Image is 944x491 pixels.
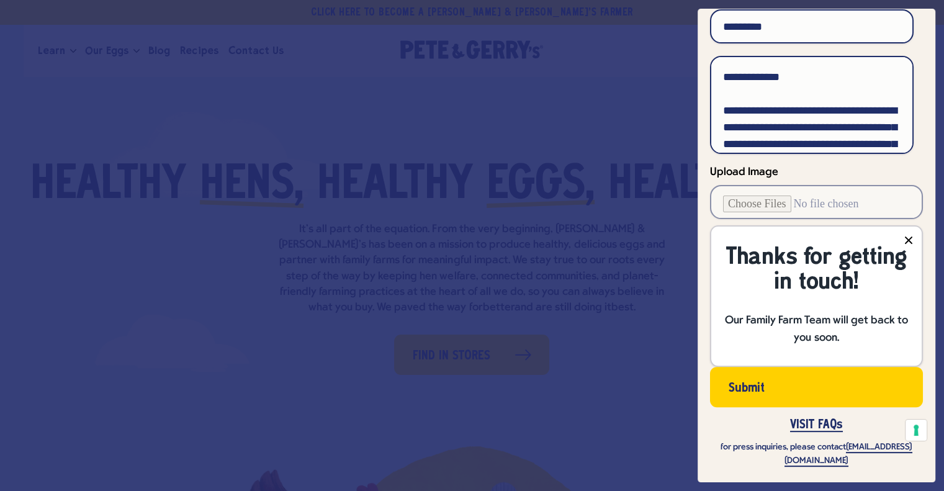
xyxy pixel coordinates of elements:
[906,420,927,441] button: Your consent preferences for tracking technologies
[729,384,765,393] span: Submit
[724,245,909,295] h5: Thanks for getting in touch!
[790,419,843,432] a: VISIT FAQs
[784,443,912,467] a: [EMAIL_ADDRESS][DOMAIN_NAME]
[710,367,923,407] button: Submit
[724,312,909,347] p: Our Family Farm Team will get back to you soon.
[710,441,923,468] p: for press inquiries, please contact
[710,166,778,178] span: Upload Image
